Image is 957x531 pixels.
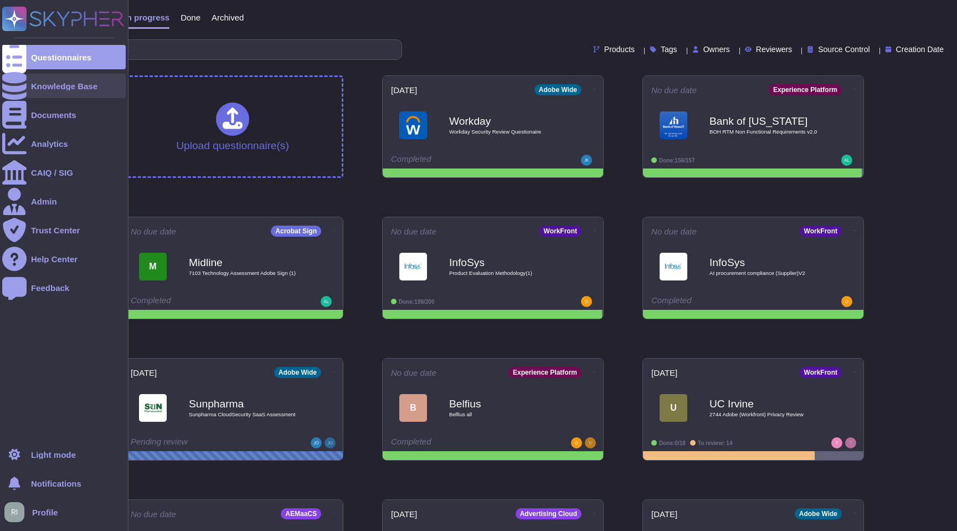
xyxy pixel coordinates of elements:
div: Acrobat Sign [271,226,321,237]
img: user [581,155,592,166]
a: Trust Center [2,218,126,242]
a: Documents [2,103,126,127]
a: Help Center [2,247,126,271]
div: Completed [131,296,266,307]
span: Tags [661,45,677,53]
div: U [660,394,687,422]
span: Done: 156/157 [659,157,695,164]
span: Belfius all [449,412,560,417]
div: Adobe Wide [274,367,321,378]
div: Trust Center [31,226,80,234]
b: InfoSys [709,257,820,268]
div: CAIQ / SIG [31,169,73,177]
input: Search by keywords [44,40,402,59]
span: No due date [391,227,436,236]
img: Logo [139,394,167,422]
div: Pending review [131,437,266,448]
span: [DATE] [391,510,417,518]
a: Questionnaires [2,45,126,69]
img: user [841,296,852,307]
span: No due date [651,86,697,94]
span: Creation Date [896,45,944,53]
span: Products [604,45,635,53]
span: Source Control [818,45,869,53]
img: Logo [399,111,427,139]
b: UC Irvine [709,399,820,409]
div: Analytics [31,140,68,148]
span: [DATE] [651,369,677,377]
img: user [845,437,856,448]
img: Logo [399,253,427,280]
img: user [831,437,842,448]
div: Completed [391,437,527,448]
img: user [325,437,336,448]
div: Feedback [31,284,69,292]
span: To review: 14 [698,440,733,446]
span: Done: 199/200 [399,299,435,305]
span: Product Evaluation Methodology(1) [449,270,560,276]
img: user [4,502,24,522]
div: Experience Platform [769,84,842,95]
div: Questionnaires [31,53,91,62]
span: [DATE] [651,510,677,518]
span: Profile [32,508,58,517]
div: Advertising Cloud [516,508,582,519]
div: Upload questionnaire(s) [176,103,289,151]
span: [DATE] [131,369,157,377]
div: Adobe Wide [534,84,582,95]
img: Logo [660,111,687,139]
span: No due date [391,369,436,377]
div: Completed [391,155,527,166]
div: M [139,253,167,280]
img: Logo [660,253,687,280]
b: Sunpharma [189,399,300,409]
span: Done [181,13,200,22]
img: user [321,296,332,307]
span: Archived [212,13,244,22]
span: Done: 0/18 [659,440,686,446]
div: Knowledge Base [31,82,97,90]
img: user [841,155,852,166]
div: Help Center [31,255,78,263]
span: In progress [124,13,169,22]
span: Owners [703,45,730,53]
span: No due date [651,227,697,236]
img: user [571,437,582,448]
a: Admin [2,189,126,213]
div: AEMaaCS [281,508,321,519]
img: user [311,437,322,448]
b: Midline [189,257,300,268]
div: B [399,394,427,422]
span: Sunpharma CloudSecurity SaaS Assessment [189,412,300,417]
img: user [581,296,592,307]
a: Feedback [2,275,126,300]
div: Light mode [31,451,76,459]
span: BOH RTM Non Functional Requirements v2.0 [709,129,820,135]
b: Workday [449,116,560,126]
a: CAIQ / SIG [2,160,126,185]
div: Completed [651,296,787,307]
span: No due date [131,227,176,236]
div: WorkFront [800,367,842,378]
div: Documents [31,111,76,119]
span: Reviewers [756,45,792,53]
div: WorkFront [539,226,582,237]
div: Admin [31,197,57,206]
span: Notifications [31,479,81,488]
div: Adobe Wide [795,508,842,519]
span: [DATE] [391,86,417,94]
span: 2744 Adobe (Workfront) Privacy Review [709,412,820,417]
span: AI procurement compliance (Supplier)V2 [709,270,820,276]
b: Belfius [449,399,560,409]
a: Knowledge Base [2,74,126,98]
span: No due date [131,510,176,518]
b: InfoSys [449,257,560,268]
div: Experience Platform [508,367,582,378]
b: Bank of [US_STATE] [709,116,820,126]
a: Analytics [2,131,126,156]
span: Workday Security Review Questionaire [449,129,560,135]
span: 7103 Technology Assessment Adobe Sign (1) [189,270,300,276]
div: WorkFront [800,226,842,237]
img: user [585,437,596,448]
button: user [2,500,32,524]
